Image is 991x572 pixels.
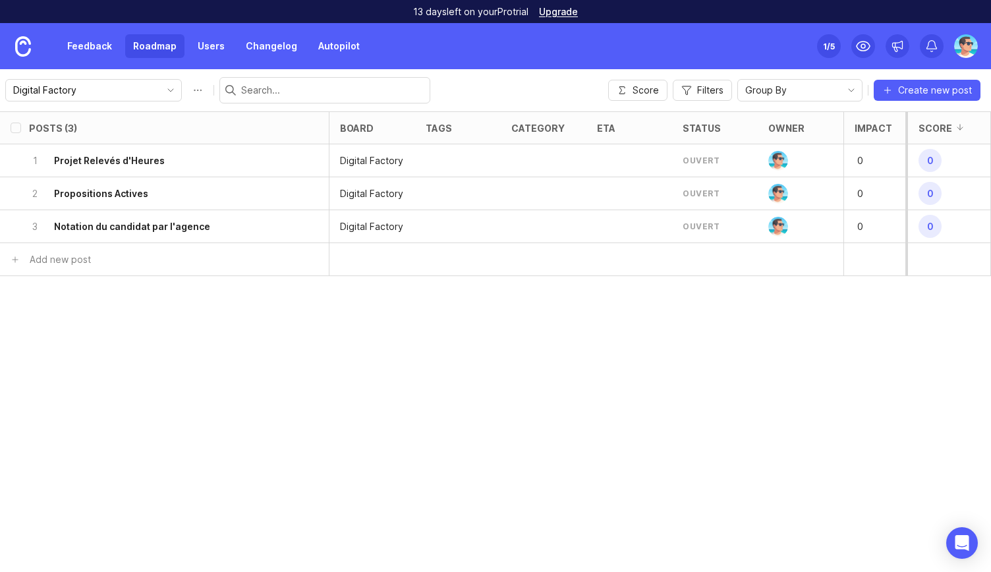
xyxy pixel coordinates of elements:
div: Posts (3) [29,123,77,133]
button: 1/5 [817,34,841,58]
p: 13 days left on your Pro trial [413,5,528,18]
svg: toggle icon [841,85,862,96]
p: 1 [29,154,41,167]
div: tags [426,123,452,133]
p: 3 [29,220,41,233]
div: Impact [855,123,892,133]
div: Add new post [30,252,91,267]
p: Digital Factory [340,187,403,200]
div: eta [597,123,615,133]
img: Benjamin Hareau [768,184,788,204]
p: 0 [855,217,895,236]
button: 1Projet Relevés d'Heures [29,144,292,177]
div: board [340,123,374,133]
img: Benjamin Hareau [768,217,788,237]
h6: Notation du candidat par l'agence [54,220,210,233]
img: Benjamin Hareau [954,34,978,58]
a: Upgrade [539,7,578,16]
div: ouvert [683,155,720,166]
div: Open Intercom Messenger [946,527,978,559]
img: Canny Home [15,36,31,57]
div: category [511,123,565,133]
p: 0 [855,152,895,170]
span: 0 [919,182,942,205]
a: Roadmap [125,34,184,58]
svg: toggle icon [160,85,181,96]
p: Digital Factory [340,154,403,167]
div: status [683,123,721,133]
p: 0 [855,185,895,203]
a: Feedback [59,34,120,58]
button: 2Propositions Actives [29,177,292,210]
div: ouvert [683,188,720,199]
span: Group By [745,83,787,98]
div: Score [919,123,952,133]
div: ouvert [683,221,720,232]
button: Filters [673,80,732,101]
a: Changelog [238,34,305,58]
p: 2 [29,187,41,200]
span: Filters [697,84,723,97]
div: toggle menu [737,79,863,101]
h6: Projet Relevés d'Heures [54,154,165,167]
button: Roadmap options [187,80,208,101]
p: Digital Factory [340,220,403,233]
div: owner [768,123,805,133]
a: Users [190,34,233,58]
a: Autopilot [310,34,368,58]
input: Digital Factory [13,83,159,98]
button: Score [608,80,667,101]
div: toggle menu [5,79,182,101]
button: 3Notation du candidat par l'agence [29,210,292,243]
h6: Propositions Actives [54,187,148,200]
img: Benjamin Hareau [768,151,788,171]
div: 1 /5 [823,37,835,55]
span: Create new post [898,84,972,97]
span: Score [633,84,659,97]
span: 0 [919,149,942,172]
button: Create new post [874,80,980,101]
input: Search... [241,83,424,98]
span: 0 [919,215,942,238]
